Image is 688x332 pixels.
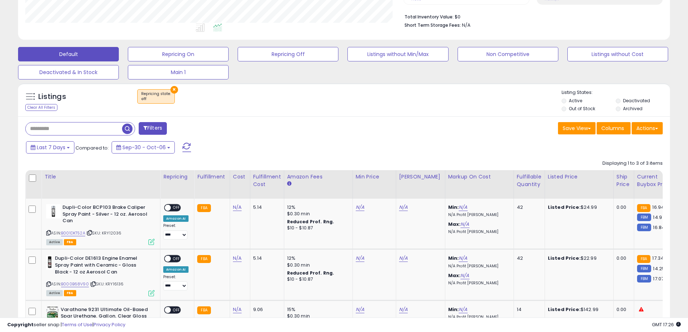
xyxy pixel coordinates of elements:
[653,214,662,221] span: 14.9
[517,204,539,211] div: 42
[46,204,155,244] div: ASIN:
[62,204,150,226] b: Dupli-Color BCP103 Brake Caliper Spray Paint - Silver - 12 oz. Aerosol Can
[55,255,143,277] b: Dupli-Color DE1613 Engine Enamel Spray Paint with Ceramic - Gloss Black - 12 oz Aerosol Can
[653,265,665,272] span: 14.25
[163,215,189,222] div: Amazon AI
[287,270,334,276] b: Reduced Prof. Rng.
[287,219,334,225] b: Reduced Prof. Rng.
[404,14,454,20] b: Total Inventory Value:
[122,144,166,151] span: Sep-30 - Oct-06
[141,96,171,102] div: off
[548,173,610,181] div: Listed Price
[86,230,122,236] span: | SKU: KRY12036
[616,255,628,262] div: 0.00
[233,255,242,262] a: N/A
[163,275,189,291] div: Preset:
[448,281,508,286] p: N/A Profit [PERSON_NAME]
[637,214,651,221] small: FBM
[399,255,408,262] a: N/A
[448,221,461,228] b: Max:
[448,212,508,217] p: N/A Profit [PERSON_NAME]
[238,47,338,61] button: Repricing Off
[548,255,581,262] b: Listed Price:
[46,239,63,245] span: All listings currently available for purchase on Amazon
[356,173,393,181] div: Min Price
[26,141,74,154] button: Last 7 Days
[616,204,628,211] div: 0.00
[287,306,347,313] div: 15%
[233,204,242,211] a: N/A
[404,12,657,21] li: $0
[128,65,229,79] button: Main 1
[61,281,89,287] a: B000B68V90
[233,306,242,313] a: N/A
[171,256,182,262] span: OFF
[562,89,670,96] p: Listing States:
[548,306,581,313] b: Listed Price:
[90,281,124,287] span: | SKU: KRY16136
[197,204,211,212] small: FBA
[61,306,148,322] b: Varathane 9231 Ultimate Oil-Based Spar Urethane, Gallon, Clear Gloss
[46,255,155,295] div: ASIN:
[163,266,189,273] div: Amazon AI
[37,144,65,151] span: Last 7 Days
[64,290,76,296] span: FBA
[287,276,347,283] div: $10 - $10.87
[197,173,226,181] div: Fulfillment
[253,255,278,262] div: 5.14
[652,321,681,328] span: 2025-10-14 17:26 GMT
[448,255,459,262] b: Min:
[448,204,459,211] b: Min:
[517,255,539,262] div: 42
[460,272,469,279] a: N/A
[399,306,408,313] a: N/A
[64,239,76,245] span: FBA
[623,105,642,112] label: Archived
[253,306,278,313] div: 9.06
[616,173,631,188] div: Ship Price
[637,255,650,263] small: FBA
[44,173,157,181] div: Title
[253,173,281,188] div: Fulfillment Cost
[517,306,539,313] div: 14
[462,22,471,29] span: N/A
[404,22,461,28] b: Short Term Storage Fees:
[287,255,347,262] div: 12%
[597,122,631,134] button: Columns
[163,173,191,181] div: Repricing
[448,229,508,234] p: N/A Profit [PERSON_NAME]
[163,223,189,240] div: Preset:
[46,204,61,219] img: 31tYJArusdL._SL40_.jpg
[25,104,57,111] div: Clear All Filters
[287,211,347,217] div: $0.30 min
[459,255,467,262] a: N/A
[356,204,364,211] a: N/A
[287,204,347,211] div: 12%
[548,204,608,211] div: $24.99
[458,47,558,61] button: Non Competitive
[46,306,59,321] img: 51Y2rdcv3WL._SL40_.jpg
[171,205,182,211] span: OFF
[399,204,408,211] a: N/A
[112,141,175,154] button: Sep-30 - Oct-06
[632,122,663,134] button: Actions
[128,47,229,61] button: Repricing On
[623,98,650,104] label: Deactivated
[448,173,511,181] div: Markup on Cost
[399,173,442,181] div: [PERSON_NAME]
[569,98,582,104] label: Active
[287,225,347,231] div: $10 - $10.87
[548,204,581,211] b: Listed Price:
[94,321,125,328] a: Privacy Policy
[459,306,467,313] a: N/A
[637,275,651,283] small: FBM
[62,321,92,328] a: Terms of Use
[141,91,171,102] span: Repricing state :
[46,290,63,296] span: All listings currently available for purchase on Amazon
[287,173,350,181] div: Amazon Fees
[253,204,278,211] div: 5.14
[287,181,291,187] small: Amazon Fees.
[602,160,663,167] div: Displaying 1 to 3 of 3 items
[233,173,247,181] div: Cost
[38,92,66,102] h5: Listings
